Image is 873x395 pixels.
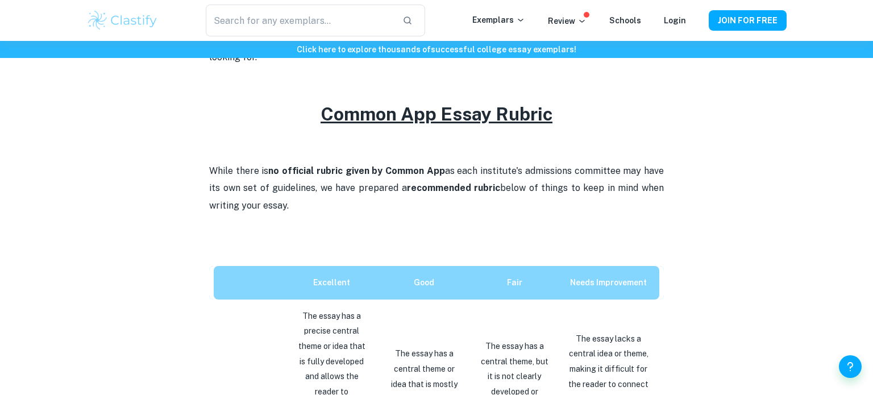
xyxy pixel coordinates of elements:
button: Help and Feedback [839,355,862,378]
p: Fair [480,275,548,290]
input: Search for any exemplars... [206,5,393,36]
img: Clastify logo [86,9,159,32]
a: Schools [609,16,641,25]
u: Common App Essay Rubric [321,103,552,124]
p: Review [548,15,587,27]
button: JOIN FOR FREE [709,10,787,31]
strong: no official rubric given by Common App [268,165,444,176]
p: Excellent [296,275,368,290]
strong: recommended rubric [407,182,501,193]
p: Exemplars [472,14,525,26]
a: Login [664,16,686,25]
p: Good [386,275,462,290]
h6: Click here to explore thousands of successful college essay exemplars ! [2,43,871,56]
p: While there is as each institute's admissions committee may have its own set of guidelines, we ha... [209,163,664,214]
p: Needs Improvement [567,275,650,290]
